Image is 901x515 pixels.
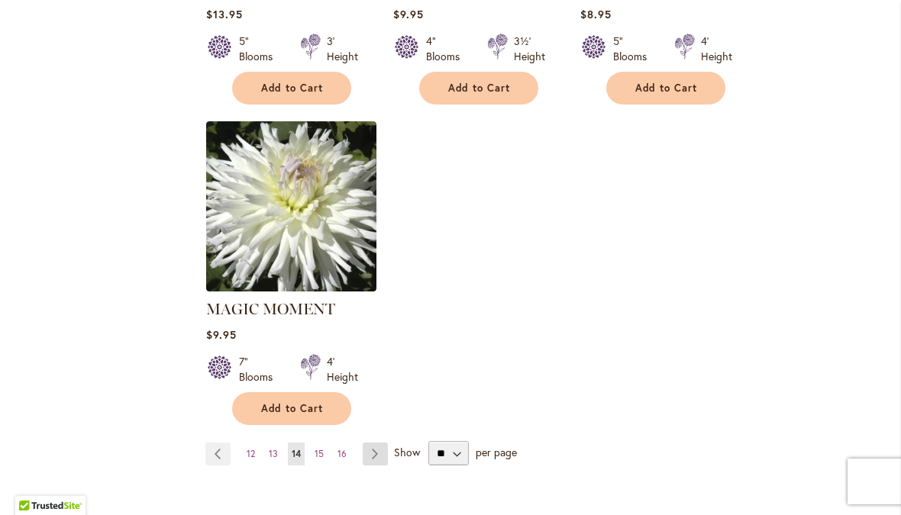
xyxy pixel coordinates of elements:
[327,354,358,385] div: 4' Height
[232,392,351,425] button: Add to Cart
[327,34,358,64] div: 3' Height
[613,34,656,64] div: 5" Blooms
[476,445,517,459] span: per page
[206,121,376,291] img: MAGIC MOMENT
[11,461,54,504] iframe: Launch Accessibility Center
[580,7,612,21] span: $8.95
[261,82,324,95] span: Add to Cart
[311,443,328,465] a: 15
[206,7,243,21] span: $13.95
[239,34,282,64] div: 5" Blooms
[635,82,698,95] span: Add to Cart
[334,443,350,465] a: 16
[206,280,376,295] a: MAGIC MOMENT
[261,402,324,415] span: Add to Cart
[606,72,725,105] button: Add to Cart
[701,34,732,64] div: 4' Height
[247,448,255,459] span: 12
[315,448,324,459] span: 15
[269,448,278,459] span: 13
[448,82,511,95] span: Add to Cart
[239,354,282,385] div: 7" Blooms
[243,443,259,465] a: 12
[206,300,335,318] a: MAGIC MOMENT
[206,327,237,342] span: $9.95
[337,448,347,459] span: 16
[265,443,282,465] a: 13
[514,34,545,64] div: 3½' Height
[232,72,351,105] button: Add to Cart
[419,72,538,105] button: Add to Cart
[292,448,301,459] span: 14
[394,445,420,459] span: Show
[393,7,424,21] span: $9.95
[426,34,469,64] div: 4" Blooms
